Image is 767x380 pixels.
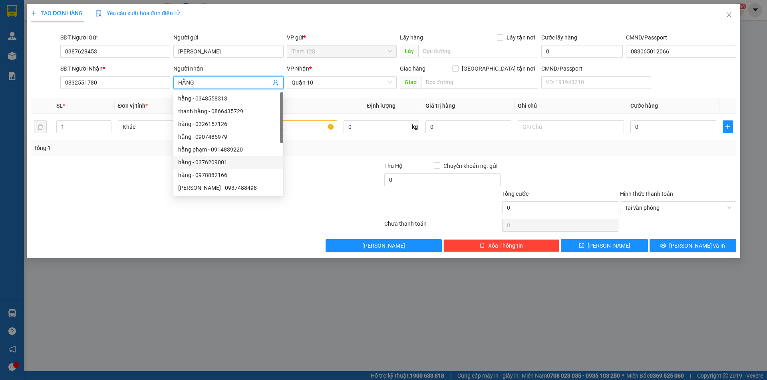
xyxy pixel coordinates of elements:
[178,171,278,179] div: hằng - 0978882166
[60,64,170,73] div: SĐT Người Nhận
[541,34,577,41] label: Cước lấy hàng
[660,242,666,249] span: printer
[89,4,106,10] span: [DATE]
[718,4,740,26] button: Close
[18,51,86,58] span: nga CMND:
[411,120,419,133] span: kg
[400,45,418,57] span: Lấy
[620,191,673,197] label: Hình thức thanh toán
[541,64,651,73] div: CMND/Passport
[400,76,421,89] span: Giao
[178,107,278,116] div: thanh hằng - 0866435729
[173,92,283,105] div: hằng - 0348558313
[425,120,511,133] input: 0
[541,45,623,58] input: Cước lấy hàng
[230,120,337,133] input: VD: Bàn, Ghế
[515,98,627,114] th: Ghi chú
[626,33,736,42] div: CMND/Passport
[173,118,283,130] div: hằng - 0326157126
[287,65,309,72] span: VP Nhận
[173,130,283,143] div: hằng - 0907485979
[173,143,283,156] div: hằng phạm - 0914839220
[60,33,170,42] div: SĐT Người Gửi
[421,76,538,89] input: Dọc đường
[11,29,33,35] span: Quận 10
[723,124,733,130] span: plus
[23,58,85,64] span: NG VĂN THÀNH CMND:
[178,183,278,192] div: [PERSON_NAME] - 0937488498
[48,51,86,58] span: 090171000315
[383,219,501,233] div: Chưa thanh toán
[34,120,47,133] button: delete
[479,242,485,249] span: delete
[287,33,397,42] div: VP gửi
[726,12,732,18] span: close
[34,144,296,152] div: Tổng: 1
[630,102,658,109] span: Cước hàng
[173,105,283,118] div: thanh hằng - 0866435729
[178,132,278,141] div: hằng - 0907485979
[173,169,283,181] div: hằng - 0978882166
[272,79,279,86] span: user-add
[2,51,86,58] strong: N.gửi:
[384,163,403,169] span: Thu Hộ
[362,241,405,250] span: [PERSON_NAME]
[2,20,60,29] strong: THIÊN PHÁT ĐẠT
[625,202,731,214] span: Tại văn phòng
[579,242,584,249] span: save
[723,120,733,133] button: plus
[178,145,278,154] div: hằng phạm - 0914839220
[561,239,648,252] button: save[PERSON_NAME]
[14,4,57,10] span: Q102508150003
[400,34,423,41] span: Lấy hàng
[173,64,283,73] div: Người nhận
[95,10,102,17] img: icon
[326,239,442,252] button: [PERSON_NAME]
[31,10,83,16] span: TẠO ĐƠN HÀNG
[367,102,395,109] span: Định lượng
[488,241,523,250] span: Xóa Thông tin
[178,120,278,128] div: hằng - 0326157126
[400,65,425,72] span: Giao hàng
[173,181,283,194] div: THÚY HẰNG - 0937488498
[418,45,538,57] input: Dọc đường
[650,239,736,252] button: printer[PERSON_NAME] và In
[518,120,624,133] input: Ghi Chú
[123,121,219,133] span: Khác
[178,94,278,103] div: hằng - 0348558313
[669,241,725,250] span: [PERSON_NAME] và In
[173,156,283,169] div: hằng - 0376209001
[588,241,630,250] span: [PERSON_NAME]
[292,45,392,57] span: Trạm 128
[118,102,148,109] span: Đơn vị tính
[292,77,392,89] span: Quận 10
[56,102,63,109] span: SL
[2,58,85,64] strong: N.nhận:
[95,10,180,16] span: Yêu cầu xuất hóa đơn điện tử
[2,29,77,35] strong: VP: SĐT:
[440,161,501,170] span: Chuyển khoản ng. gửi
[34,10,86,19] strong: CTY XE KHÁCH
[503,33,538,42] span: Lấy tận nơi
[31,10,36,16] span: plus
[502,191,529,197] span: Tổng cước
[443,239,560,252] button: deleteXóa Thông tin
[23,35,85,44] span: PHIẾU GIAO HÀNG
[459,64,538,73] span: [GEOGRAPHIC_DATA] tận nơi
[74,4,88,10] span: 14:17
[425,102,455,109] span: Giá trị hàng
[178,158,278,167] div: hằng - 0376209001
[45,29,77,35] span: 0907696988
[173,33,283,42] div: Người gửi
